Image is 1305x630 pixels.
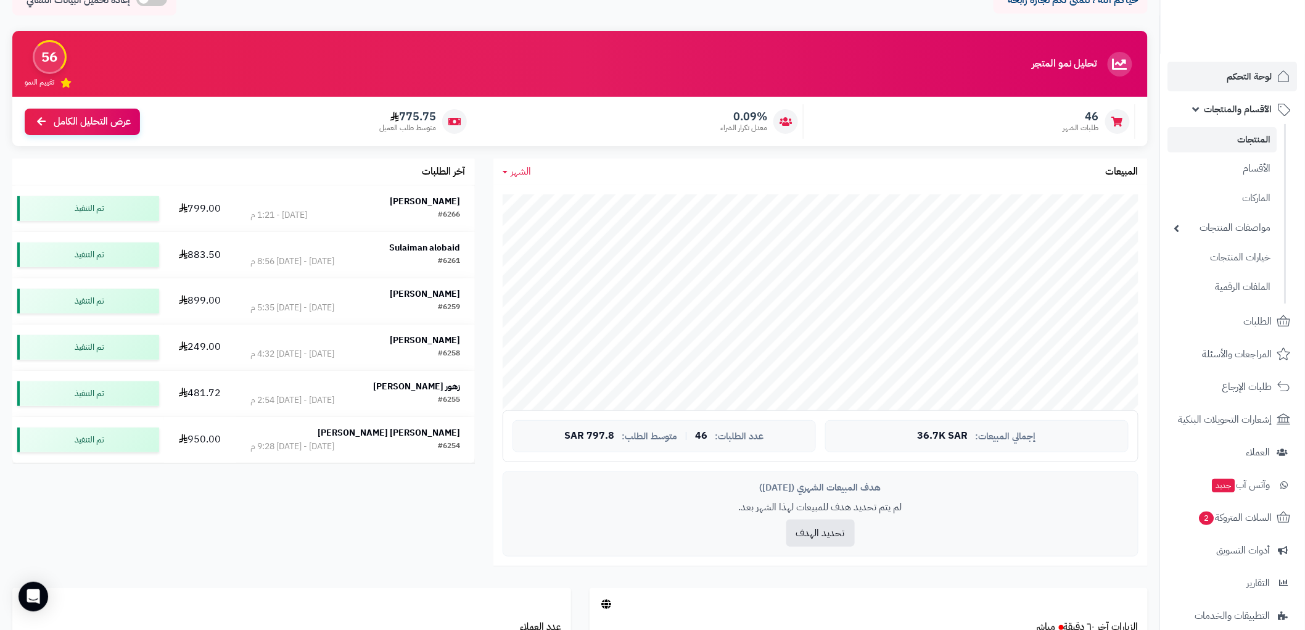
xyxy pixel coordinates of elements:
[622,431,677,442] span: متوسط الطلب:
[1217,542,1270,559] span: أدوات التسويق
[1168,339,1298,369] a: المراجعات والأسئلة
[513,500,1129,515] p: لم يتم تحديد هدف للمبيعات لهذا الشهر بعد.
[17,335,159,360] div: تم التنفيذ
[1168,470,1298,500] a: وآتس آبجديد
[250,348,334,360] div: [DATE] - [DATE] 4:32 م
[1168,274,1277,300] a: الملفات الرقمية
[1168,155,1277,182] a: الأقسام
[695,431,707,442] span: 46
[1168,405,1298,434] a: إشعارات التحويلات البنكية
[720,123,767,133] span: معدل تكرار الشراء
[164,371,236,417] td: 481.72
[438,441,461,453] div: #6254
[379,110,436,123] span: 775.75
[1168,568,1298,598] a: التقارير
[164,278,236,324] td: 899.00
[390,195,461,208] strong: [PERSON_NAME]
[1168,536,1298,565] a: أدوات التسويق
[390,241,461,254] strong: Sulaiman alobaid
[318,426,461,439] strong: [PERSON_NAME] [PERSON_NAME]
[1198,509,1272,526] span: السلات المتروكة
[1244,313,1272,330] span: الطلبات
[976,431,1036,442] span: إجمالي المبيعات:
[438,255,461,268] div: #6261
[1211,476,1270,494] span: وآتس آب
[250,209,307,222] div: [DATE] - 1:21 م
[25,109,140,135] a: عرض التحليل الكامل
[513,481,1129,494] div: هدف المبيعات الشهري ([DATE])
[54,115,131,129] span: عرض التحليل الكامل
[250,302,334,314] div: [DATE] - [DATE] 5:35 م
[390,334,461,347] strong: [PERSON_NAME]
[374,380,461,393] strong: زهور [PERSON_NAME]
[1203,346,1272,363] span: المراجعات والأسئلة
[17,242,159,267] div: تم التنفيذ
[17,289,159,313] div: تم التنفيذ
[1247,574,1270,592] span: التقارير
[1246,444,1270,461] span: العملاء
[19,582,48,611] div: Open Intercom Messenger
[503,165,532,179] a: الشهر
[438,302,461,314] div: #6259
[1168,503,1298,533] a: السلات المتروكة2
[1195,607,1270,624] span: التطبيقات والخدمات
[17,381,159,406] div: تم التنفيذ
[1168,127,1277,152] a: المنتجات
[511,164,532,179] span: الشهر
[17,196,159,221] div: تم التنفيذ
[164,186,236,231] td: 799.00
[1168,215,1277,241] a: مواصفات المنتجات
[1179,411,1272,428] span: إشعارات التحويلات البنكية
[1222,378,1272,396] span: طلبات الإرجاع
[1168,372,1298,402] a: طلبات الإرجاع
[1063,110,1099,123] span: 46
[1212,479,1235,492] span: جديد
[715,431,764,442] span: عدد الطلبات:
[438,209,461,222] div: #6266
[1227,68,1272,85] span: لوحة التحكم
[1168,244,1277,271] a: خيارات المنتجات
[164,417,236,463] td: 950.00
[164,325,236,370] td: 249.00
[438,348,461,360] div: #6258
[1168,437,1298,467] a: العملاء
[250,441,334,453] div: [DATE] - [DATE] 9:28 م
[685,431,688,441] span: |
[25,77,54,88] span: تقييم النمو
[1032,59,1097,70] h3: تحليل نمو المتجر
[379,123,436,133] span: متوسط طلب العميل
[438,394,461,407] div: #6255
[1168,185,1277,212] a: الماركات
[164,232,236,278] td: 883.50
[390,288,461,300] strong: [PERSON_NAME]
[250,394,334,407] div: [DATE] - [DATE] 2:54 م
[1106,167,1138,178] h3: المبيعات
[1168,62,1298,91] a: لوحة التحكم
[250,255,334,268] div: [DATE] - [DATE] 8:56 م
[1063,123,1099,133] span: طلبات الشهر
[918,431,968,442] span: 36.7K SAR
[564,431,614,442] span: 797.8 SAR
[720,110,767,123] span: 0.09%
[1204,101,1272,118] span: الأقسام والمنتجات
[422,167,466,178] h3: آخر الطلبات
[1168,307,1298,336] a: الطلبات
[17,428,159,452] div: تم التنفيذ
[1200,512,1214,525] span: 2
[786,520,855,547] button: تحديد الهدف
